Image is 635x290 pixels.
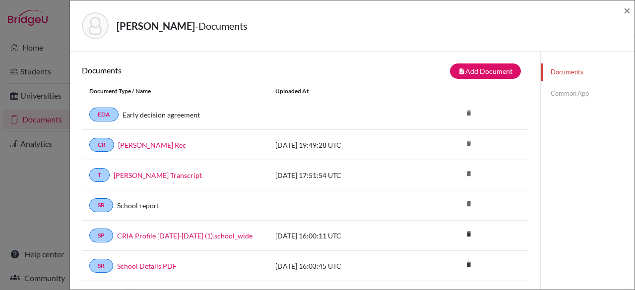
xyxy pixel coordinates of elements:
[89,229,113,242] a: SP
[541,85,635,102] a: Common App
[268,261,417,271] div: [DATE] 16:03:45 UTC
[117,261,177,271] a: School Details PDF
[461,258,476,272] a: delete
[268,170,417,180] div: [DATE] 17:51:54 UTC
[268,87,417,96] div: Uploaded at
[89,138,114,152] a: CR
[123,110,200,120] a: Early decision agreement
[461,166,476,181] i: delete
[268,140,417,150] div: [DATE] 19:49:28 UTC
[461,106,476,120] i: delete
[458,68,465,75] i: note_add
[118,140,186,150] a: [PERSON_NAME] Rec
[461,196,476,211] i: delete
[624,3,631,17] span: ×
[89,108,119,121] a: EDA
[450,63,521,79] button: note_addAdd Document
[461,257,476,272] i: delete
[117,20,195,32] strong: [PERSON_NAME]
[117,200,159,211] a: School report
[82,65,305,75] h6: Documents
[461,228,476,241] a: delete
[461,136,476,151] i: delete
[195,20,248,32] span: - Documents
[268,231,417,241] div: [DATE] 16:00:11 UTC
[461,227,476,241] i: delete
[541,63,635,81] a: Documents
[114,170,202,180] a: [PERSON_NAME] Transcript
[89,259,113,273] a: SR
[82,87,268,96] div: Document Type / Name
[624,4,631,16] button: Close
[117,231,253,241] a: CRIA Profile [DATE]-[DATE] (1).school_wide
[89,168,110,182] a: T
[89,198,113,212] a: SR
